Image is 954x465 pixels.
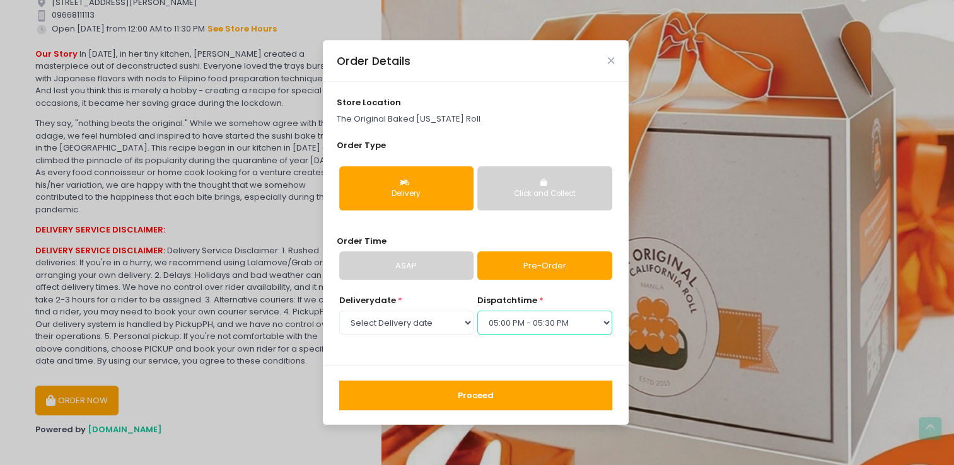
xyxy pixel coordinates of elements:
[337,53,410,69] div: Order Details
[477,166,612,210] button: Click and Collect
[608,57,614,64] button: Close
[337,235,387,247] span: Order Time
[337,96,401,108] span: store location
[337,113,614,125] p: The Original Baked [US_STATE] Roll
[477,251,612,280] a: Pre-Order
[339,294,396,306] span: Delivery date
[339,251,474,280] a: ASAP
[486,188,603,200] div: Click and Collect
[348,188,465,200] div: Delivery
[339,166,474,210] button: Delivery
[477,294,537,306] span: dispatch time
[337,139,386,151] span: Order Type
[339,381,612,411] button: Proceed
